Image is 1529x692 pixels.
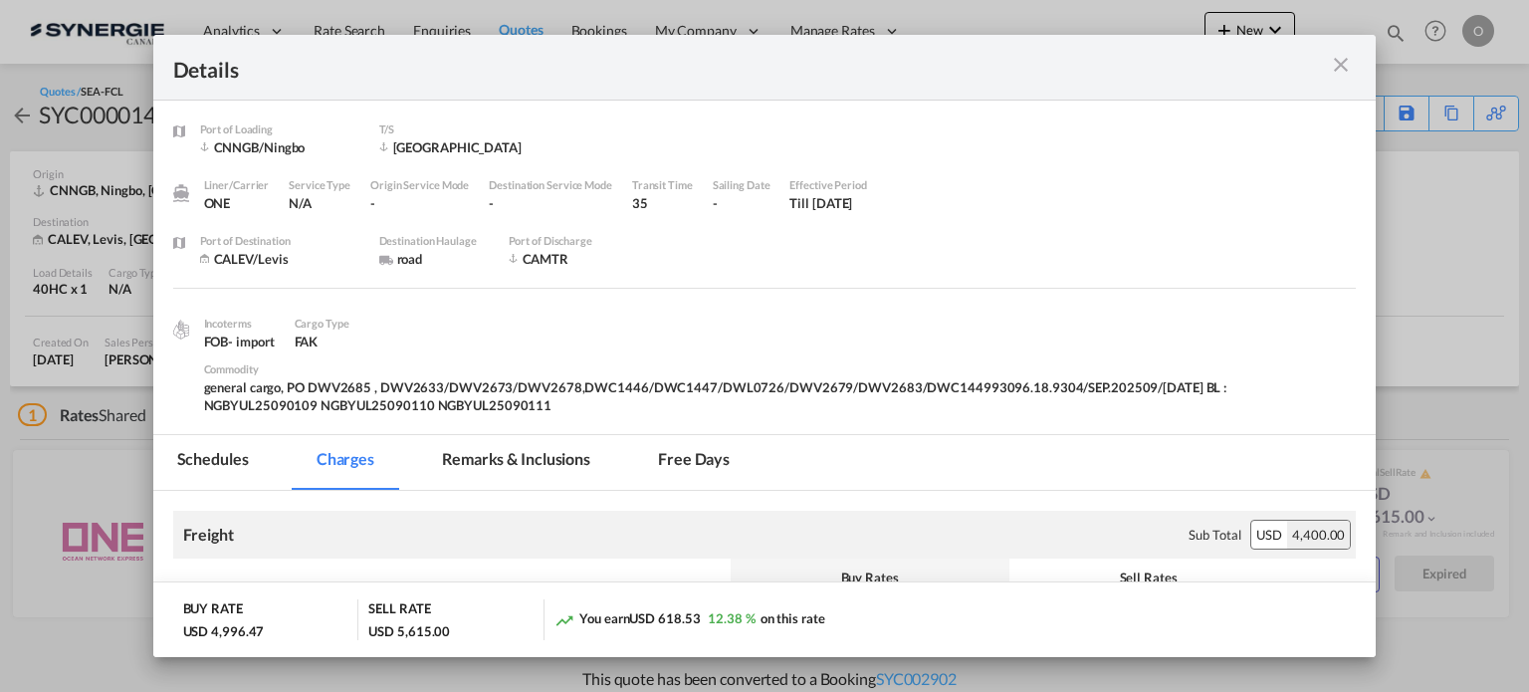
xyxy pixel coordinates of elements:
[204,360,1337,378] div: Commodity
[379,250,489,268] div: road
[418,435,614,490] md-tab-item: Remarks & Inclusions
[289,195,312,211] span: N/A
[379,138,539,156] div: vancouver
[632,194,693,212] div: 35
[204,333,275,350] div: FOB
[368,599,430,622] div: SELL RATE
[173,55,1238,80] div: Details
[554,609,824,630] div: You earn on this rate
[204,379,288,395] span: general cargo
[289,176,350,194] div: Service Type
[200,232,359,250] div: Port of Destination
[1287,521,1350,549] div: 4,400.00
[1189,526,1240,544] div: Sub Total
[170,319,192,341] img: cargo.png
[204,176,270,194] div: Liner/Carrier
[370,194,469,212] div: -
[183,622,265,640] div: USD 4,996.47
[293,435,398,490] md-tab-item: Charges
[1329,53,1353,77] md-icon: icon-close m-3 fg-AAA8AD cursor
[1251,521,1287,549] div: USD
[204,379,1227,413] span: PO DWV2685 , DWV2633/DWV2673/DWV2678,DWC1446/DWC1447/DWL0726/DWV2679/DWV2683/DWC144993096.18.9304...
[1288,559,1368,636] th: Comments
[708,610,755,626] span: 12.38 %
[713,176,770,194] div: Sailing Date
[379,120,539,138] div: T/S
[295,333,349,350] div: FAK
[509,250,668,268] div: CAMTR
[368,622,450,640] div: USD 5,615.00
[551,578,631,614] div: Equipment Type
[204,194,270,212] div: ONE
[629,610,700,626] span: USD 618.53
[153,435,774,490] md-pagination-wrapper: Use the left and right arrow keys to navigate between tabs
[183,524,234,546] div: Freight
[370,176,469,194] div: Origin Service Mode
[200,120,359,138] div: Port of Loading
[295,315,349,333] div: Cargo Type
[713,194,770,212] div: -
[741,569,999,586] div: Buy Rates
[634,435,754,490] md-tab-item: Free days
[204,315,275,333] div: Incoterms
[789,176,866,194] div: Effective Period
[509,232,668,250] div: Port of Discharge
[554,610,574,630] md-icon: icon-trending-up
[281,379,284,395] span: ,
[632,176,693,194] div: Transit Time
[228,333,274,350] div: - import
[789,194,852,212] div: Till 14 Sep 2025
[153,35,1377,658] md-dialog: Port of Loading ...
[200,250,359,268] div: CALEV/Levis
[379,232,489,250] div: Destination Haulage
[489,194,612,212] div: -
[200,138,359,156] div: CNNGB/Ningbo
[1019,569,1278,586] div: Sell Rates
[183,599,243,622] div: BUY RATE
[489,176,612,194] div: Destination Service Mode
[153,435,273,490] md-tab-item: Schedules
